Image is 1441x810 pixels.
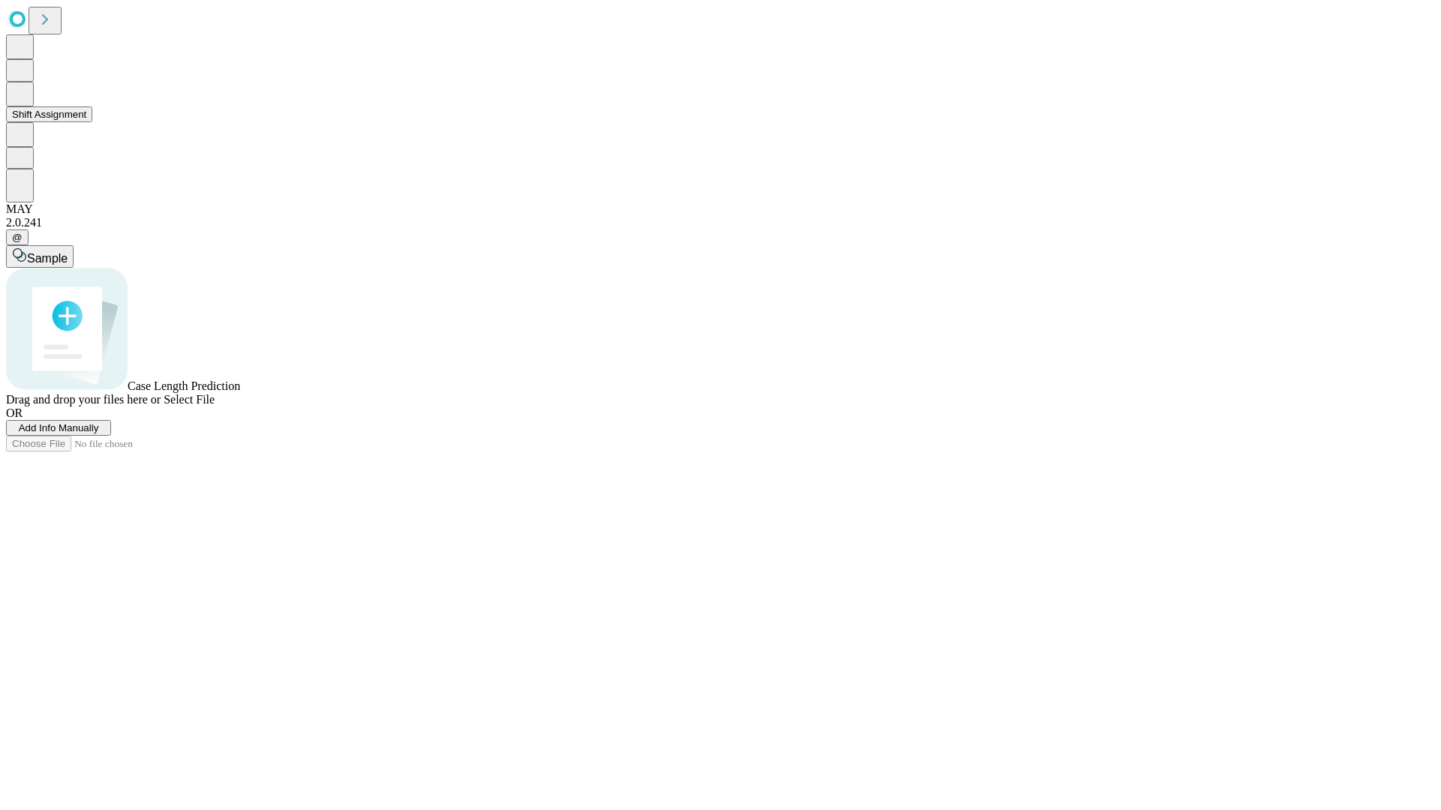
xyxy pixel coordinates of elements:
[6,393,161,406] span: Drag and drop your files here or
[6,406,23,419] span: OR
[27,252,68,265] span: Sample
[6,229,29,245] button: @
[12,232,23,243] span: @
[6,202,1435,216] div: MAY
[6,245,74,268] button: Sample
[164,393,215,406] span: Select File
[6,420,111,436] button: Add Info Manually
[6,216,1435,229] div: 2.0.241
[128,379,240,392] span: Case Length Prediction
[6,106,92,122] button: Shift Assignment
[19,422,99,433] span: Add Info Manually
